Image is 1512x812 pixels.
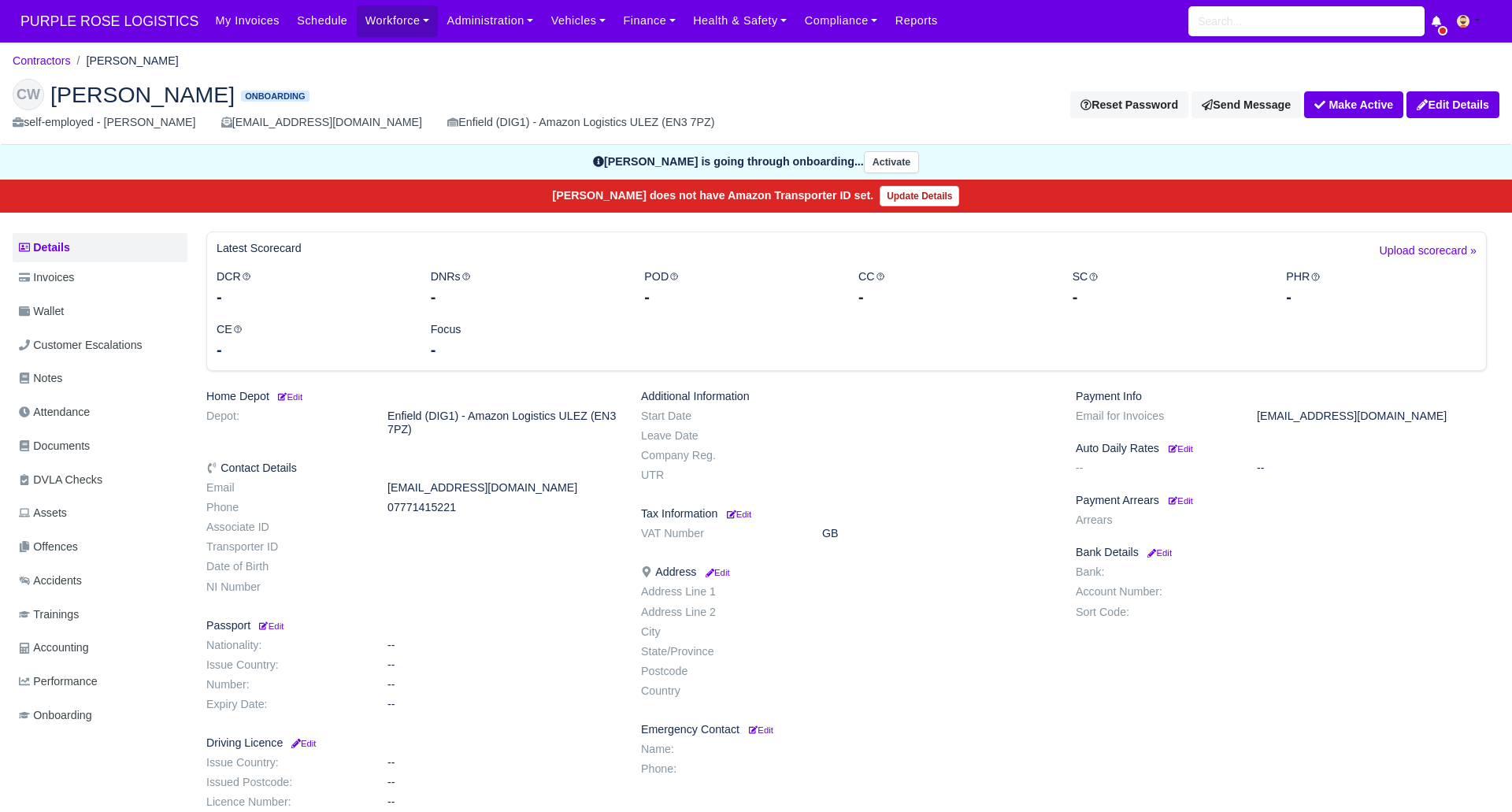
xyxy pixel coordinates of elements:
a: Edit [257,619,283,632]
span: Customer Escalations [19,336,143,354]
span: Attendance [19,403,90,421]
dd: -- [376,756,629,769]
a: Onboarding [13,700,187,731]
small: Edit [702,568,729,577]
dt: Account Number: [1064,585,1245,599]
a: Details [13,233,187,262]
a: Edit [746,723,773,736]
a: Edit [1165,494,1193,506]
dt: Country [629,684,810,698]
dt: VAT Number [629,527,810,540]
span: Invoices [19,269,74,287]
span: Trainings [19,606,79,624]
dt: City [629,625,810,639]
h6: Home Depot [206,390,617,403]
button: Activate [864,151,919,174]
span: Assets [19,504,67,522]
h6: Emergency Contact [641,723,1052,736]
div: DNRs [419,268,633,308]
dt: Transporter ID [195,540,376,554]
dt: -- [1064,462,1245,475]
a: DVLA Checks [13,465,187,495]
a: Schedule [288,6,356,36]
div: SC [1061,268,1275,308]
a: Edit [1145,546,1172,558]
small: Edit [1145,548,1172,558]
div: PHR [1274,268,1488,308]
h6: Bank Details [1076,546,1487,559]
dd: -- [376,795,629,809]
div: CE [205,321,419,361]
dd: -- [376,698,629,711]
dd: -- [376,678,629,691]
dt: Associate ID [195,521,376,534]
span: Performance [19,673,98,691]
dt: Issued Postcode: [195,776,376,789]
a: Upload scorecard » [1380,242,1477,268]
a: Administration [438,6,542,36]
dt: Postcode [629,665,810,678]
span: Onboarding [241,91,309,102]
a: Health & Safety [684,6,796,36]
small: Edit [727,510,751,519]
h6: Driving Licence [206,736,617,750]
a: Edit [276,390,302,402]
dt: Phone: [629,762,810,776]
a: Edit [289,736,316,749]
dt: State/Province [629,645,810,658]
h6: Payment Arrears [1076,494,1487,507]
dt: Expiry Date: [195,698,376,711]
div: - [217,286,407,308]
dt: Arrears [1064,514,1245,527]
dd: -- [376,639,629,652]
div: [EMAIL_ADDRESS][DOMAIN_NAME] [221,113,422,132]
div: Enfield (DIG1) - Amazon Logistics ULEZ (EN3 7PZ) [447,113,714,132]
dt: Bank: [1064,565,1245,579]
a: Workforce [357,6,439,36]
dt: Issue Country: [195,658,376,672]
dt: Start Date [629,410,810,423]
a: Contractors [13,54,71,67]
a: PURPLE ROSE LOGISTICS [13,6,206,37]
dt: Name: [629,743,810,756]
dt: Email [195,481,376,495]
a: Offences [13,532,187,562]
a: Invoices [13,262,187,293]
a: Accidents [13,565,187,596]
div: - [1286,286,1477,308]
small: Edit [276,392,302,402]
dt: Licence Number: [195,795,376,809]
div: Focus [419,321,633,361]
a: Edit Details [1406,91,1499,118]
small: Edit [257,621,283,631]
div: Christopher Wildman [1,66,1511,145]
a: Compliance [796,6,887,36]
li: [PERSON_NAME] [71,52,179,70]
dt: Nationality: [195,639,376,652]
a: Send Message [1191,91,1301,118]
small: Edit [289,739,316,748]
small: Edit [749,725,773,735]
a: Wallet [13,296,187,327]
div: CC [847,268,1061,308]
a: Edit [724,507,751,520]
a: Notes [13,363,187,394]
h6: Tax Information [641,507,1052,521]
div: - [431,286,621,308]
a: My Invoices [206,6,288,36]
span: DVLA Checks [19,471,102,489]
dt: Address Line 1 [629,585,810,599]
span: Accidents [19,572,82,590]
h6: Latest Scorecard [217,242,302,255]
span: Notes [19,369,62,387]
a: Finance [614,6,684,36]
span: Accounting [19,639,89,657]
h6: Passport [206,619,617,632]
dt: Company Reg. [629,449,810,462]
div: CW [13,79,44,110]
div: - [1073,286,1263,308]
h6: Auto Daily Rates [1076,442,1487,455]
a: Trainings [13,599,187,630]
div: POD [632,268,847,308]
